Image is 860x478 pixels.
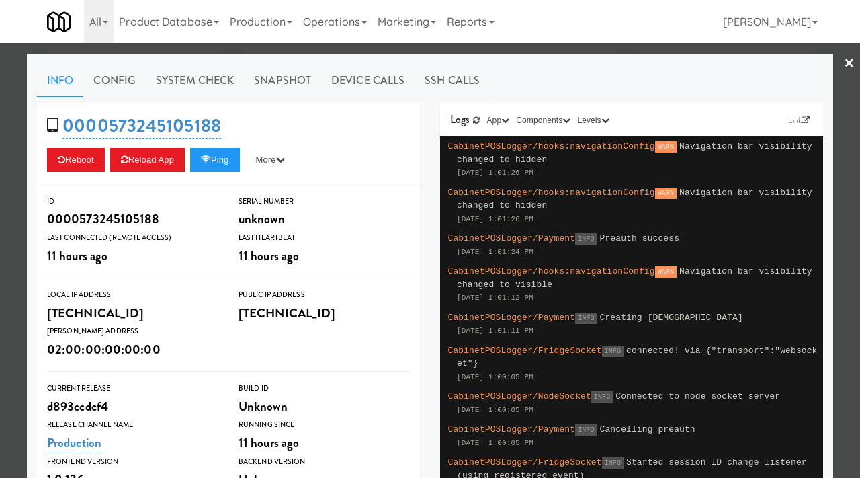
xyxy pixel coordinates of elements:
[575,424,597,436] span: INFO
[448,346,602,356] span: CabinetPOSLogger/FridgeSocket
[47,208,218,231] div: 0000573245105188
[47,325,218,338] div: [PERSON_NAME] Address
[47,231,218,245] div: Last Connected (Remote Access)
[785,114,813,127] a: Link
[239,208,410,231] div: unknown
[190,148,240,172] button: Ping
[47,195,218,208] div: ID
[600,233,680,243] span: Preauth success
[239,418,410,432] div: Running Since
[415,64,490,97] a: SSH Calls
[448,188,655,198] span: CabinetPOSLogger/hooks:navigationConfig
[47,418,218,432] div: Release Channel Name
[457,346,818,369] span: connected! via {"transport":"websocket"}
[457,406,533,414] span: [DATE] 1:00:05 PM
[655,266,677,278] span: WARN
[600,424,695,434] span: Cancelling preauth
[513,114,574,127] button: Components
[47,10,71,34] img: Micromart
[448,457,602,467] span: CabinetPOSLogger/FridgeSocket
[37,64,83,97] a: Info
[239,382,410,395] div: Build Id
[47,338,218,361] div: 02:00:00:00:00:00
[600,313,743,323] span: Creating [DEMOGRAPHIC_DATA]
[655,188,677,199] span: WARN
[448,141,655,151] span: CabinetPOSLogger/hooks:navigationConfig
[448,424,576,434] span: CabinetPOSLogger/Payment
[321,64,415,97] a: Device Calls
[484,114,513,127] button: App
[450,112,470,127] span: Logs
[575,233,597,245] span: INFO
[457,294,533,302] span: [DATE] 1:01:12 PM
[110,148,185,172] button: Reload App
[239,455,410,469] div: Backend Version
[457,188,812,211] span: Navigation bar visibility changed to hidden
[457,439,533,447] span: [DATE] 1:00:05 PM
[457,215,533,223] span: [DATE] 1:01:26 PM
[47,395,218,418] div: d893ccdcf4
[245,148,296,172] button: More
[239,434,299,452] span: 11 hours ago
[244,64,321,97] a: Snapshot
[457,141,812,165] span: Navigation bar visibility changed to hidden
[83,64,146,97] a: Config
[47,148,105,172] button: Reboot
[457,248,533,256] span: [DATE] 1:01:24 PM
[47,455,218,469] div: Frontend Version
[457,169,533,177] span: [DATE] 1:01:26 PM
[62,113,221,139] a: 0000573245105188
[602,346,623,357] span: INFO
[239,302,410,325] div: [TECHNICAL_ID]
[239,395,410,418] div: Unknown
[448,233,576,243] span: CabinetPOSLogger/Payment
[239,288,410,302] div: Public IP Address
[47,382,218,395] div: Current Release
[602,457,623,469] span: INFO
[457,266,812,290] span: Navigation bar visibility changed to visible
[574,114,612,127] button: Levels
[47,302,218,325] div: [TECHNICAL_ID]
[239,247,299,265] span: 11 hours ago
[448,266,655,276] span: CabinetPOSLogger/hooks:navigationConfig
[591,391,613,403] span: INFO
[457,327,533,335] span: [DATE] 1:01:11 PM
[655,141,677,153] span: WARN
[47,434,101,452] a: Production
[146,64,244,97] a: System Check
[47,247,107,265] span: 11 hours ago
[239,231,410,245] div: Last Heartbeat
[457,373,533,381] span: [DATE] 1:00:05 PM
[448,391,591,401] span: CabinetPOSLogger/NodeSocket
[575,313,597,324] span: INFO
[844,43,855,85] a: ×
[448,313,576,323] span: CabinetPOSLogger/Payment
[47,288,218,302] div: Local IP Address
[239,195,410,208] div: Serial Number
[615,391,780,401] span: Connected to node socket server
